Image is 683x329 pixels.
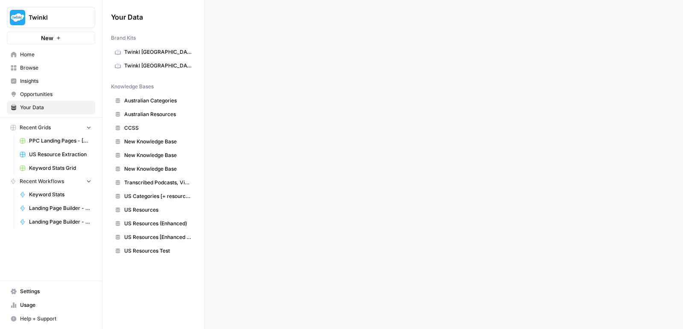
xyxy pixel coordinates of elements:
span: New Knowledge Base [124,165,192,173]
span: New Knowledge Base [124,151,192,159]
span: Twinkl [29,13,80,22]
a: Usage [7,298,95,312]
span: Recent Workflows [20,178,64,185]
a: PPC Landing Pages - [GEOGRAPHIC_DATA] [16,134,95,148]
button: Recent Grids [7,121,95,134]
button: Recent Workflows [7,175,95,188]
span: US Resource Extraction [29,151,91,158]
span: Insights [20,77,91,85]
span: US Categories [+ resource count] [124,192,192,200]
span: Opportunities [20,90,91,98]
a: CCSS [111,121,196,135]
a: US Resource Extraction [16,148,95,161]
span: Your Data [20,104,91,111]
img: Twinkl Logo [10,10,25,25]
a: US Resources Test [111,244,196,258]
a: US Resources [111,203,196,217]
button: Help + Support [7,312,95,326]
a: Keyword Stats Grid [16,161,95,175]
a: Keyword Stats [16,188,95,201]
button: Workspace: Twinkl [7,7,95,28]
a: Australian Categories [111,94,196,108]
span: Twinkl [GEOGRAPHIC_DATA] [124,48,192,56]
span: CCSS [124,124,192,132]
span: Settings [20,288,91,295]
a: Twinkl [GEOGRAPHIC_DATA] [111,45,196,59]
a: Browse [7,61,95,75]
span: Keyword Stats Grid [29,164,91,172]
span: Australian Resources [124,111,192,118]
a: US Categories [+ resource count] [111,189,196,203]
a: Landing Page Builder - [GEOGRAPHIC_DATA] [16,215,95,229]
a: New Knowledge Base [111,162,196,176]
a: Twinkl [GEOGRAPHIC_DATA] [111,59,196,73]
span: Usage [20,301,91,309]
span: Knowledge Bases [111,83,154,90]
span: Brand Kits [111,34,136,42]
span: US Resources Test [124,247,192,255]
a: New Knowledge Base [111,148,196,162]
a: Landing Page Builder - Alt 1 [16,201,95,215]
a: Settings [7,285,95,298]
span: Browse [20,64,91,72]
span: New Knowledge Base [124,138,192,146]
span: New [41,34,53,42]
a: US Resources [Enhanced + Review Count] [111,230,196,244]
span: Your Data [111,12,186,22]
a: US Resources (Enhanced) [111,217,196,230]
span: US Resources [124,206,192,214]
a: New Knowledge Base [111,135,196,148]
a: Opportunities [7,87,95,101]
span: Twinkl [GEOGRAPHIC_DATA] [124,62,192,70]
span: Home [20,51,91,58]
a: Your Data [7,101,95,114]
span: US Resources [Enhanced + Review Count] [124,233,192,241]
span: Recent Grids [20,124,51,131]
span: Help + Support [20,315,91,323]
span: US Resources (Enhanced) [124,220,192,227]
a: Australian Resources [111,108,196,121]
span: Transcribed Podcasts, Videos, etc. [124,179,192,186]
a: Home [7,48,95,61]
span: Keyword Stats [29,191,91,198]
button: New [7,32,95,44]
a: Transcribed Podcasts, Videos, etc. [111,176,196,189]
span: Landing Page Builder - [GEOGRAPHIC_DATA] [29,218,91,226]
span: PPC Landing Pages - [GEOGRAPHIC_DATA] [29,137,91,145]
span: Australian Categories [124,97,192,105]
span: Landing Page Builder - Alt 1 [29,204,91,212]
a: Insights [7,74,95,88]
